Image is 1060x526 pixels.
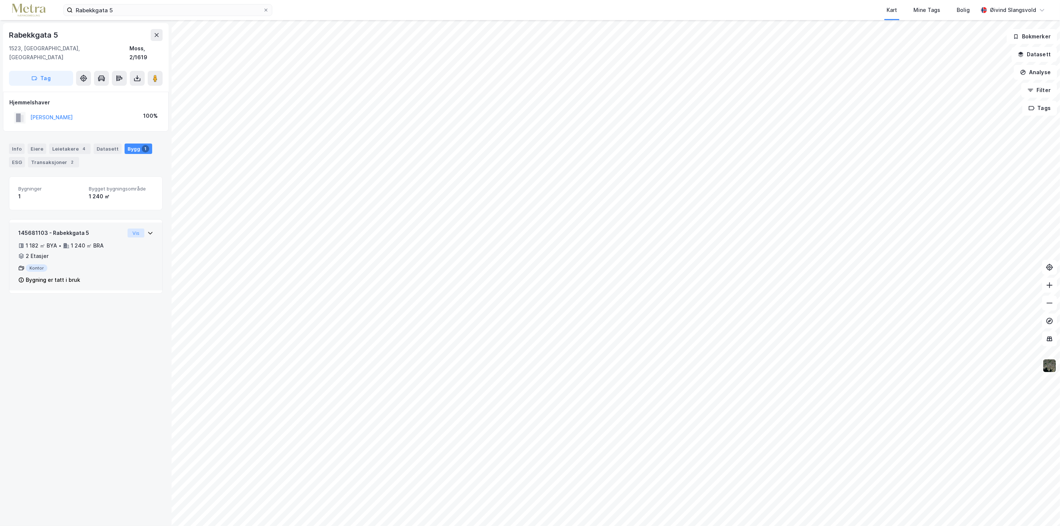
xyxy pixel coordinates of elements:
[9,44,130,62] div: 1523, [GEOGRAPHIC_DATA], [GEOGRAPHIC_DATA]
[26,252,48,261] div: 2 Etasjer
[69,158,76,166] div: 2
[26,241,57,250] div: 1 182 ㎡ BYA
[1023,490,1060,526] iframe: Chat Widget
[71,241,104,250] div: 1 240 ㎡ BRA
[1007,29,1057,44] button: Bokmerker
[913,6,940,15] div: Mine Tags
[49,144,91,154] div: Leietakere
[1023,490,1060,526] div: Kontrollprogram for chat
[26,275,80,284] div: Bygning er tatt i bruk
[957,6,970,15] div: Bolig
[59,243,62,249] div: •
[28,157,79,167] div: Transaksjoner
[1012,47,1057,62] button: Datasett
[18,229,125,237] div: 145681103 - Rabekkgata 5
[18,186,83,192] span: Bygninger
[142,145,149,152] div: 1
[18,192,83,201] div: 1
[1021,83,1057,98] button: Filter
[130,44,163,62] div: Moss, 2/1619
[28,144,46,154] div: Eiere
[73,4,263,16] input: Søk på adresse, matrikkel, gårdeiere, leietakere eller personer
[9,29,60,41] div: Rabekkgata 5
[143,111,158,120] div: 100%
[9,98,162,107] div: Hjemmelshaver
[990,6,1036,15] div: Øivind Slangsvold
[94,144,122,154] div: Datasett
[128,229,144,237] button: Vis
[80,145,88,152] div: 4
[89,186,153,192] span: Bygget bygningsområde
[887,6,897,15] div: Kart
[1022,101,1057,116] button: Tags
[12,4,46,17] img: metra-logo.256734c3b2bbffee19d4.png
[125,144,152,154] div: Bygg
[9,144,25,154] div: Info
[9,71,73,86] button: Tag
[9,157,25,167] div: ESG
[1014,65,1057,80] button: Analyse
[89,192,153,201] div: 1 240 ㎡
[1042,359,1057,373] img: 9k=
